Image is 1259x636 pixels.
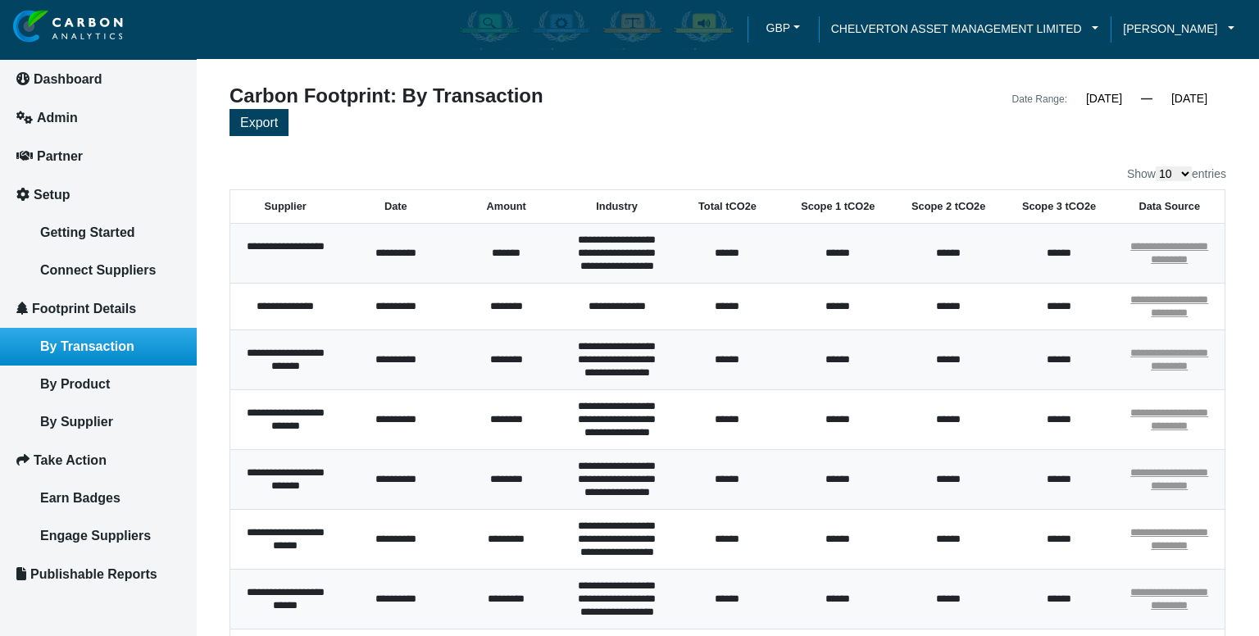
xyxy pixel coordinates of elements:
[1115,190,1225,224] th: Data Source
[1127,166,1226,181] label: Show entries
[37,111,78,125] span: Admin
[13,10,123,43] img: insight-logo-2.png
[893,190,1004,224] th: Scope 2 tCO2e: activate to sort column ascending
[21,200,299,236] input: Enter your email address
[32,302,136,316] span: Footprint Details
[456,6,524,53] div: Carbon Aware
[37,149,83,163] span: Partner
[1156,166,1192,181] select: Showentries
[783,190,893,224] th: Scope 1 tCO2e: activate to sort column ascending
[1111,20,1247,38] a: [PERSON_NAME]
[831,20,1082,38] span: CHELVERTON ASSET MANAGEMENT LIMITED
[459,9,520,50] img: carbon-aware-enabled.png
[40,491,120,505] span: Earn Badges
[223,505,298,527] em: Start Chat
[34,188,70,202] span: Setup
[1141,92,1152,105] span: —
[819,20,1111,38] a: CHELVERTON ASSET MANAGEMENT LIMITED
[40,377,110,391] span: By Product
[561,190,672,224] th: Industry: activate to sort column ascending
[21,152,299,188] input: Enter your last name
[451,190,561,224] th: Amount: activate to sort column ascending
[40,529,151,543] span: Engage Suppliers
[269,8,308,48] div: Minimize live chat window
[670,6,738,53] div: Carbon Advocate
[40,225,135,239] span: Getting Started
[40,339,134,353] span: By Transaction
[21,248,299,491] textarea: Type your message and hit 'Enter'
[1012,89,1067,109] div: Date Range:
[673,9,734,50] img: carbon-advocate-enabled.png
[18,90,43,115] div: Navigation go back
[760,16,807,40] button: GBP
[40,415,113,429] span: By Supplier
[1004,190,1115,224] th: Scope 3 tCO2e: activate to sort column ascending
[748,16,819,44] a: GBPGBP
[1123,20,1217,38] span: [PERSON_NAME]
[340,190,451,224] th: Date: activate to sort column ascending
[230,190,341,224] th: Supplier: activate to sort column ascending
[240,116,278,129] span: Export
[110,92,300,113] div: Chat with us now
[672,190,783,224] th: Total tCO2e: activate to sort column ascending
[598,6,666,53] div: Carbon Offsetter
[230,109,289,136] button: Export
[30,567,157,581] span: Publishable Reports
[217,86,728,109] div: Carbon Footprint: By Transaction
[530,9,592,50] img: carbon-efficient-enabled.png
[34,453,107,467] span: Take Action
[602,9,663,50] img: carbon-offsetter-enabled.png
[527,6,595,53] div: Carbon Efficient
[40,263,156,277] span: Connect Suppliers
[34,72,102,86] span: Dashboard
